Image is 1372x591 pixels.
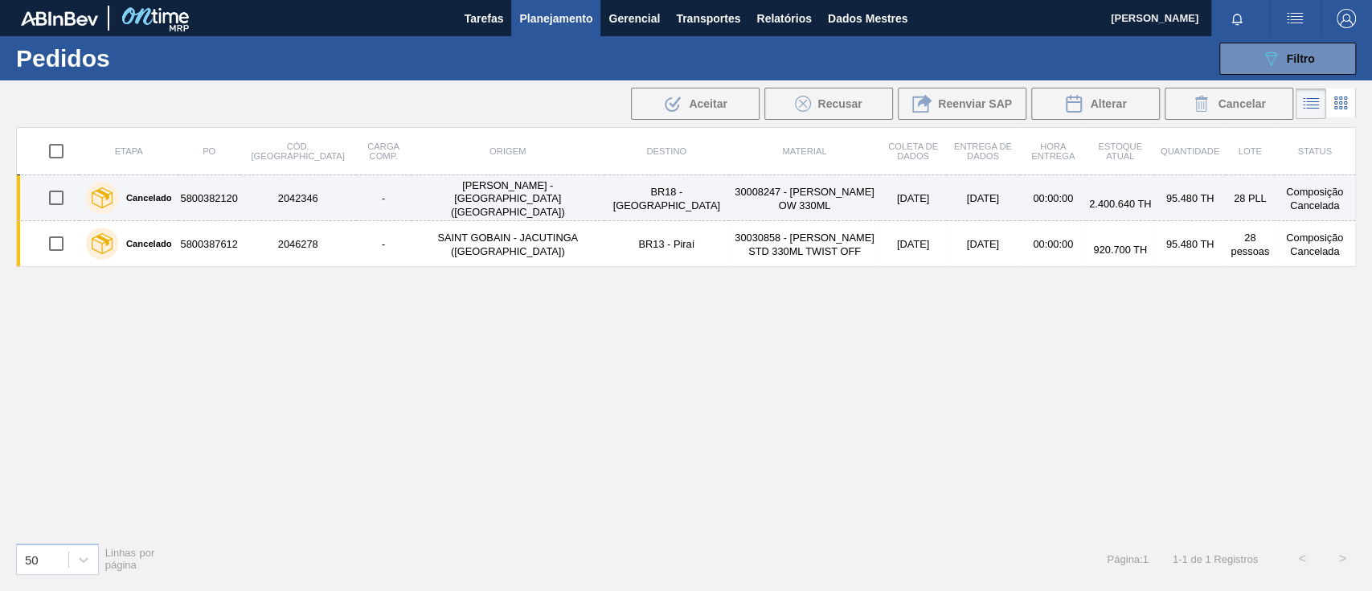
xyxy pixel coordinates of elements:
[1161,146,1219,156] font: Quantidade
[735,186,874,211] font: 30008247 - [PERSON_NAME] OW 330ML
[203,146,215,156] font: PO
[1178,553,1182,565] font: -
[613,186,720,211] font: BR18 - [GEOGRAPHIC_DATA]
[519,12,592,25] font: Planejamento
[1287,52,1315,65] font: Filtro
[278,238,318,250] font: 2046278
[451,179,565,218] font: [PERSON_NAME] - [GEOGRAPHIC_DATA] ([GEOGRAPHIC_DATA])
[631,88,760,120] div: Aceitar
[1285,9,1304,28] img: ações do usuário
[1033,238,1073,250] font: 00:00:00
[1297,146,1331,156] font: Status
[126,239,172,248] font: Cancelado
[1098,142,1142,161] font: Estoque atual
[756,12,811,25] font: Relatórios
[888,142,938,161] font: Coleta de dados
[967,238,999,250] font: [DATE]
[1298,552,1305,565] font: <
[608,12,660,25] font: Gerencial
[1282,539,1322,579] button: <
[251,142,344,161] font: Cód. [GEOGRAPHIC_DATA]
[1107,553,1139,565] font: Página
[954,142,1012,161] font: Entrega de dados
[1111,12,1198,24] font: [PERSON_NAME]
[1166,192,1214,204] font: 95.480 TH
[967,192,999,204] font: [DATE]
[367,142,399,161] font: Carga Comp.
[1322,539,1362,579] button: >
[1239,146,1262,156] font: Lote
[126,193,172,203] font: Cancelado
[1093,244,1147,256] font: 920.700 TH
[676,12,740,25] font: Transportes
[1182,553,1187,565] font: 1
[278,192,318,204] font: 2042346
[1190,553,1202,565] font: de
[25,552,39,566] font: 50
[115,146,143,156] font: Etapa
[735,232,874,257] font: 30030858 - [PERSON_NAME] STD 330ML TWIST OFF
[465,12,504,25] font: Tarefas
[897,238,929,250] font: [DATE]
[897,192,929,204] font: [DATE]
[1338,552,1345,565] font: >
[1286,232,1343,257] font: Composição Cancelada
[382,192,385,204] font: -
[1326,88,1356,119] div: Visão em Cartões
[938,97,1012,110] font: Reenviar SAP
[1031,88,1160,120] button: Alterar
[181,238,238,250] font: 5800387612
[382,238,385,250] font: -
[764,88,893,120] div: Recusar
[1165,88,1293,120] button: Cancelar
[898,88,1026,120] div: Reenviar SAP
[782,146,826,156] font: Material
[17,175,1356,221] a: Cancelado58003821202042346-[PERSON_NAME] - [GEOGRAPHIC_DATA] ([GEOGRAPHIC_DATA])BR18 - [GEOGRAPHI...
[1211,7,1263,30] button: Notificações
[638,238,694,250] font: BR13 - Piraí
[1337,9,1356,28] img: Sair
[817,97,862,110] font: Recusar
[1218,97,1265,110] font: Cancelar
[1142,553,1148,565] font: 1
[489,146,526,156] font: Origem
[16,45,110,72] font: Pedidos
[689,97,727,110] font: Aceitar
[1205,553,1210,565] font: 1
[17,221,1356,267] a: Cancelado58003876122046278-SAINT GOBAIN - JACUTINGA ([GEOGRAPHIC_DATA])BR13 - Piraí30030858 - [PE...
[21,11,98,26] img: TNhmsLtSVTkK8tSr43FrP2fwEKptu5GPRR3wAAAABJRU5ErkJggg==
[1173,553,1178,565] font: 1
[828,12,908,25] font: Dados Mestres
[1140,553,1143,565] font: :
[1089,198,1151,210] font: 2.400.640 TH
[1234,192,1267,204] font: 28 PLL
[1286,186,1343,211] font: Composição Cancelada
[1090,97,1126,110] font: Alterar
[1231,232,1269,257] font: 28 pessoas
[1165,88,1293,120] div: Cancelar Pedidos em Massa
[437,232,578,257] font: SAINT GOBAIN - JACUTINGA ([GEOGRAPHIC_DATA])
[646,146,686,156] font: Destino
[1031,88,1160,120] div: Alterar Pedido
[1214,553,1258,565] font: Registros
[1166,238,1214,250] font: 95.480 TH
[181,192,238,204] font: 5800382120
[1031,142,1075,161] font: Hora Entrega
[105,547,155,571] font: Linhas por página
[1033,192,1073,204] font: 00:00:00
[1219,43,1356,75] button: Filtro
[1296,88,1326,119] div: Visão em Lista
